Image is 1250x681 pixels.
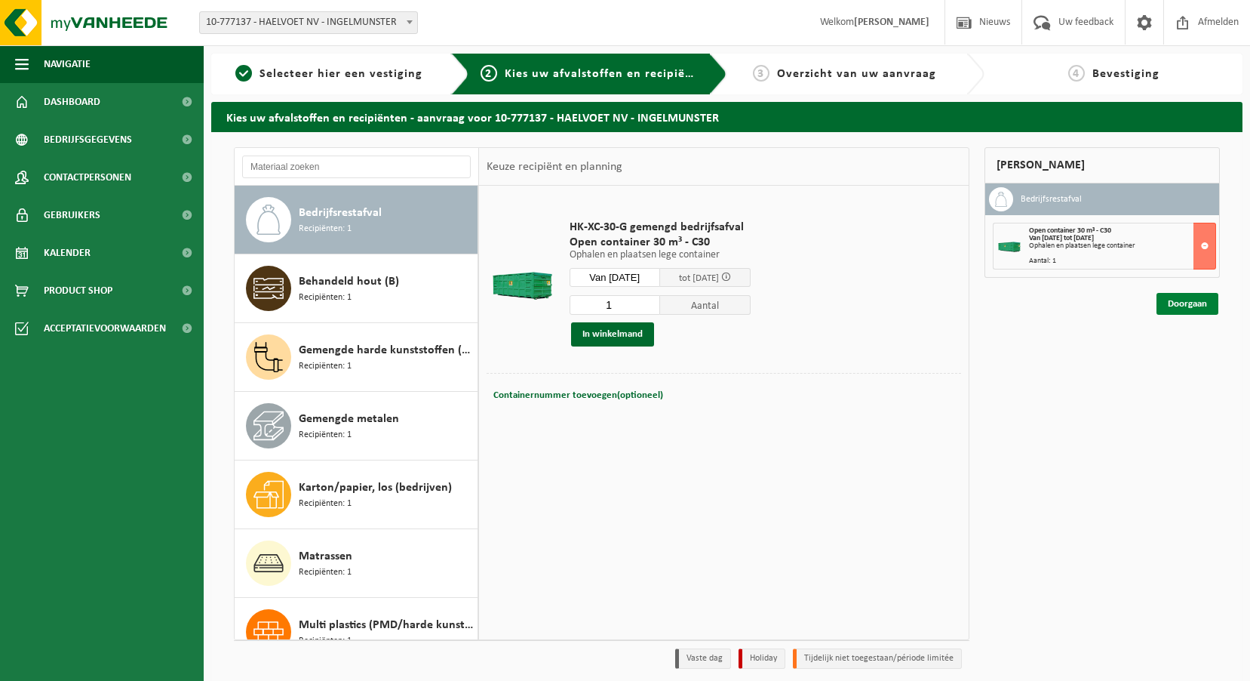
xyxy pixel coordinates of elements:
a: Doorgaan [1156,293,1218,315]
span: Gemengde harde kunststoffen (PE, PP en PVC), recycleerbaar (industrieel) [299,341,474,359]
span: Containernummer toevoegen(optioneel) [493,390,663,400]
span: 1 [235,65,252,82]
span: 2 [481,65,497,82]
span: Bevestiging [1092,68,1159,80]
span: Recipiënten: 1 [299,634,352,649]
span: Kies uw afvalstoffen en recipiënten [505,68,712,80]
span: Recipiënten: 1 [299,359,352,374]
span: 3 [753,65,769,82]
span: Recipiënten: 1 [299,497,352,511]
span: Contactpersonen [44,159,131,196]
span: HK-XC-30-G gemengd bedrijfsafval [570,220,751,235]
span: Matrassen [299,547,352,565]
span: Open container 30 m³ - C30 [570,235,751,250]
h2: Kies uw afvalstoffen en recipiënten - aanvraag voor 10-777137 - HAELVOET NV - INGELMUNSTER [211,102,1242,131]
span: Navigatie [44,45,91,83]
button: Karton/papier, los (bedrijven) Recipiënten: 1 [235,461,478,529]
input: Materiaal zoeken [242,156,471,178]
div: Aantal: 1 [1029,257,1215,265]
span: Bedrijfsgegevens [44,121,132,159]
button: Containernummer toevoegen(optioneel) [492,385,665,406]
span: Overzicht van uw aanvraag [777,68,936,80]
span: Recipiënten: 1 [299,565,352,580]
span: 4 [1068,65,1085,82]
button: In winkelmand [571,322,654,347]
span: Gemengde metalen [299,410,399,428]
div: Ophalen en plaatsen lege container [1029,242,1215,250]
span: 10-777137 - HAELVOET NV - INGELMUNSTER [199,11,418,34]
span: 10-777137 - HAELVOET NV - INGELMUNSTER [200,12,417,33]
span: Aantal [660,295,751,315]
span: Karton/papier, los (bedrijven) [299,479,452,497]
span: Recipiënten: 1 [299,222,352,236]
span: Selecteer hier een vestiging [260,68,422,80]
span: Acceptatievoorwaarden [44,310,166,347]
span: Recipiënten: 1 [299,428,352,442]
span: Multi plastics (PMD/harde kunststoffen/spanbanden/EPS/folie naturel/folie gemengd) [299,616,474,634]
strong: Van [DATE] tot [DATE] [1029,234,1094,242]
span: Behandeld hout (B) [299,273,399,291]
span: Recipiënten: 1 [299,291,352,305]
span: Product Shop [44,272,112,310]
button: Bedrijfsrestafval Recipiënten: 1 [235,186,478,254]
span: Dashboard [44,83,100,121]
span: Kalender [44,234,91,272]
li: Holiday [739,649,785,669]
span: tot [DATE] [679,273,719,283]
input: Selecteer datum [570,268,660,287]
span: Open container 30 m³ - C30 [1029,226,1111,235]
button: Gemengde metalen Recipiënten: 1 [235,392,478,461]
button: Behandeld hout (B) Recipiënten: 1 [235,254,478,323]
div: [PERSON_NAME] [984,147,1220,183]
strong: [PERSON_NAME] [854,17,929,28]
a: 1Selecteer hier een vestiging [219,65,439,83]
button: Gemengde harde kunststoffen (PE, PP en PVC), recycleerbaar (industrieel) Recipiënten: 1 [235,323,478,392]
span: Bedrijfsrestafval [299,204,382,222]
button: Multi plastics (PMD/harde kunststoffen/spanbanden/EPS/folie naturel/folie gemengd) Recipiënten: 1 [235,598,478,667]
span: Gebruikers [44,196,100,234]
h3: Bedrijfsrestafval [1021,187,1082,211]
li: Vaste dag [675,649,731,669]
li: Tijdelijk niet toegestaan/période limitée [793,649,962,669]
div: Keuze recipiënt en planning [479,148,630,186]
button: Matrassen Recipiënten: 1 [235,529,478,598]
p: Ophalen en plaatsen lege container [570,250,751,260]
